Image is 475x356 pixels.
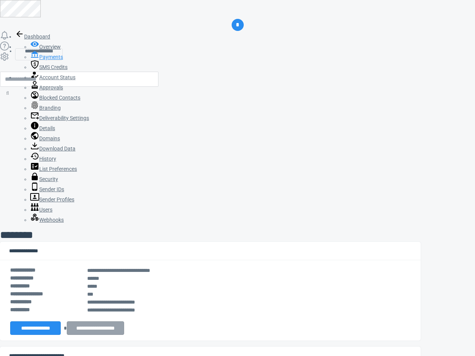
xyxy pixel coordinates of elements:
[39,64,68,70] span: SMS Credits
[39,74,75,80] span: Account Status
[39,135,60,141] span: Domains
[39,105,61,111] span: Branding
[39,186,64,192] span: Sender IDs
[30,176,58,182] a: Security
[24,34,50,40] span: Dashboard
[39,156,56,162] span: History
[30,115,89,121] a: Deliverability Settings
[30,196,74,203] a: Sender Profiles
[30,84,63,91] a: Approvals
[30,146,75,152] a: Download Data
[39,217,64,223] span: Webhooks
[39,146,75,152] span: Download Data
[30,64,68,70] a: SMS Credits
[15,34,50,40] a: Dashboard
[39,166,77,172] span: List Preferences
[39,44,61,50] span: Overview
[39,115,89,121] span: Deliverability Settings
[39,54,63,60] span: Payments
[30,74,75,80] a: Account Status
[39,196,74,203] span: Sender Profiles
[30,186,64,192] a: Sender IDs
[30,207,52,213] a: Users
[39,207,52,213] span: Users
[39,84,63,91] span: Approvals
[30,135,60,141] a: Domains
[39,176,58,182] span: Security
[30,44,61,50] a: Overview
[30,95,80,101] a: Blocked Contacts
[30,156,56,162] a: History
[39,125,55,131] span: Details
[30,105,61,111] a: Branding
[39,95,80,101] span: Blocked Contacts
[30,217,64,223] a: Webhooks
[30,125,55,131] a: Details
[30,166,77,172] a: List Preferences
[30,54,63,60] a: Payments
